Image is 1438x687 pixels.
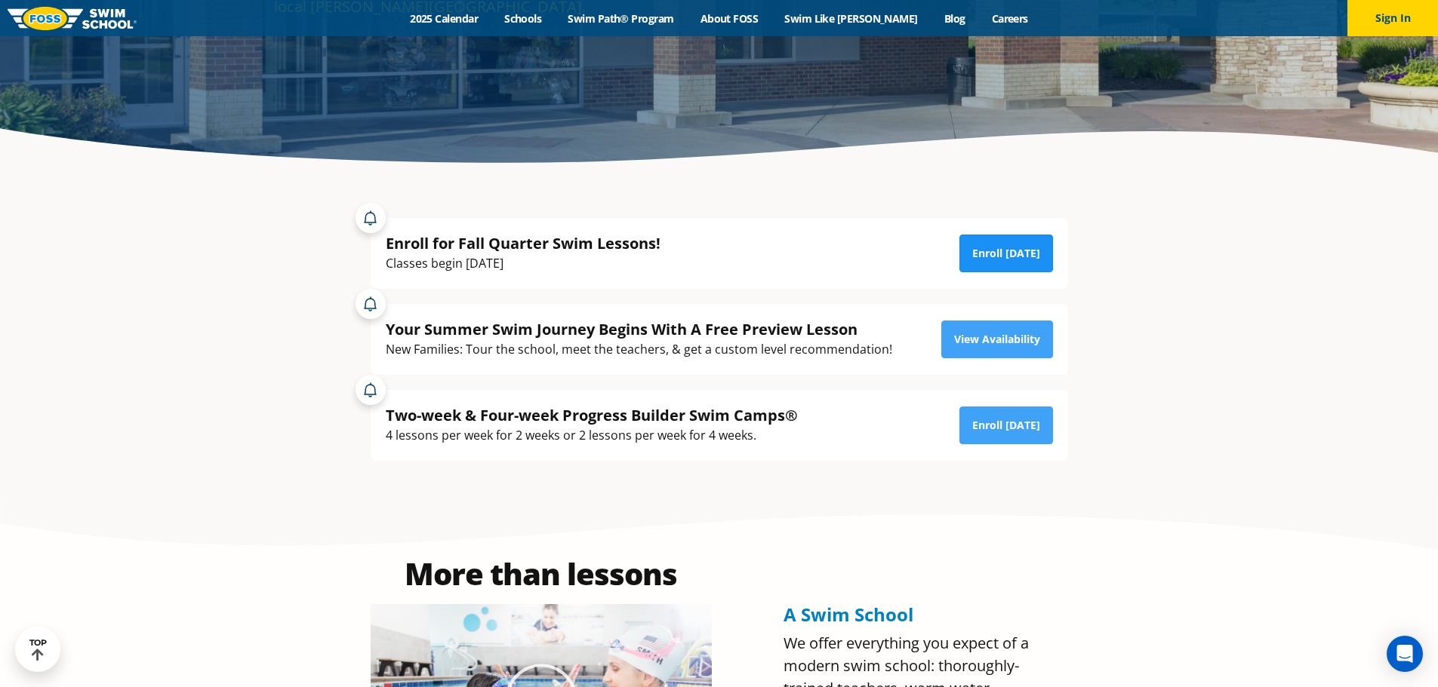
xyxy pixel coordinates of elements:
a: About FOSS [687,11,771,26]
div: New Families: Tour the school, meet the teachers, & get a custom level recommendation! [386,339,892,360]
div: Enroll for Fall Quarter Swim Lessons! [386,233,660,253]
a: 2025 Calendar [397,11,491,26]
a: Careers [978,11,1041,26]
h2: More than lessons [371,559,712,589]
a: Swim Like [PERSON_NAME] [771,11,931,26]
img: FOSS Swim School Logo [8,7,137,30]
a: Swim Path® Program [555,11,687,26]
div: Two-week & Four-week Progress Builder Swim Camps® [386,405,798,425]
a: View Availability [941,320,1053,358]
div: Open Intercom Messenger [1387,636,1423,672]
a: Blog [931,11,978,26]
a: Schools [491,11,555,26]
div: TOP [29,638,47,661]
span: A Swim School [784,602,913,627]
div: 4 lessons per week for 2 weeks or 2 lessons per week for 4 weeks. [386,425,798,446]
div: Your Summer Swim Journey Begins With A Free Preview Lesson [386,319,892,339]
a: Enroll [DATE] [959,406,1053,444]
div: Classes begin [DATE] [386,253,660,274]
a: Enroll [DATE] [959,235,1053,272]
